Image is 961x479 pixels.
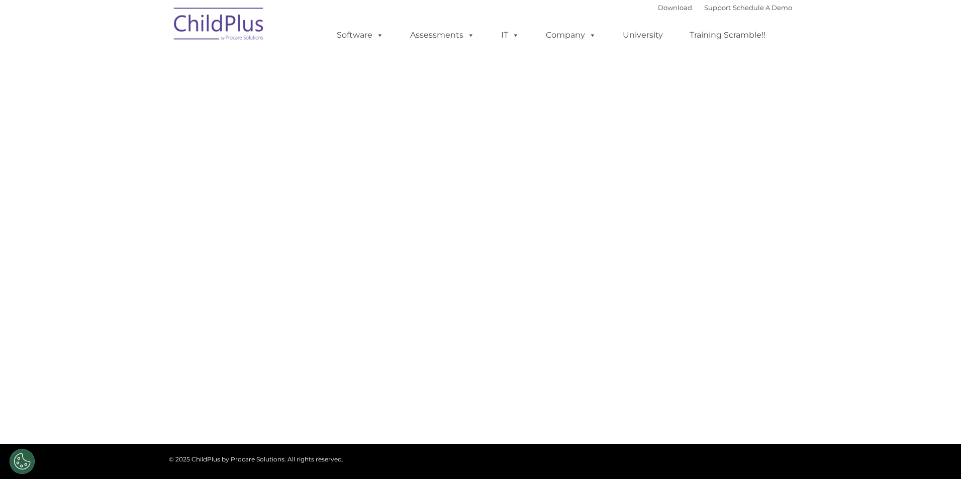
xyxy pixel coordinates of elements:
[327,25,394,45] a: Software
[658,4,792,12] font: |
[733,4,792,12] a: Schedule A Demo
[169,1,269,51] img: ChildPlus by Procare Solutions
[704,4,731,12] a: Support
[536,25,606,45] a: Company
[169,455,343,463] span: © 2025 ChildPlus by Procare Solutions. All rights reserved.
[680,25,776,45] a: Training Scramble!!
[400,25,485,45] a: Assessments
[10,449,35,474] button: Cookies Settings
[491,25,529,45] a: IT
[658,4,692,12] a: Download
[613,25,673,45] a: University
